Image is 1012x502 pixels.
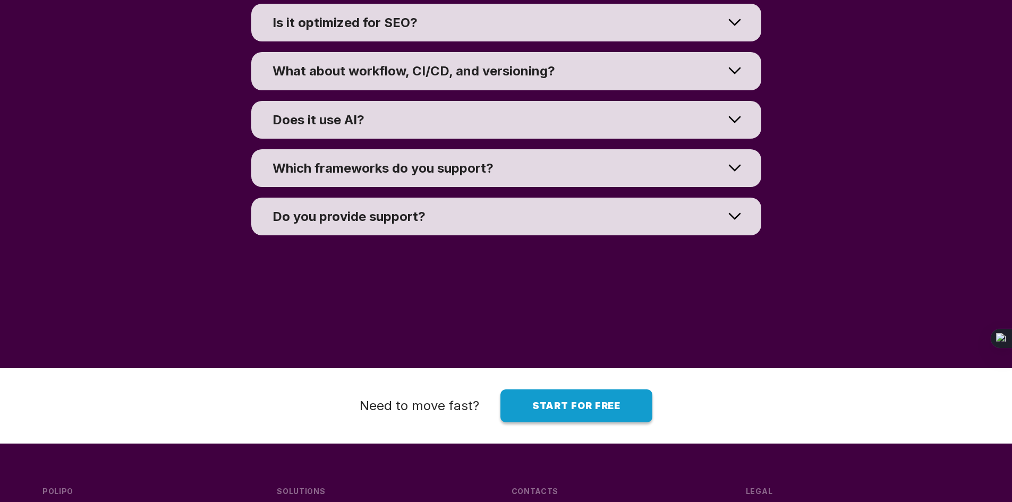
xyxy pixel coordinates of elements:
span: Contacts [512,487,559,496]
summary: Is it optimized for SEO? [251,4,761,41]
span: Need to move fast? [360,398,479,413]
span: Does it use AI? [273,112,364,127]
a: Start for free [500,389,653,422]
summary: Does it use AI? [251,101,761,139]
span: What about workflow, CI/CD, and versioning? [273,63,555,79]
span: Is it optimized for SEO? [273,15,418,30]
span: Solutions [277,487,325,496]
span: Which frameworks do you support? [273,160,494,176]
span: Do you provide support? [273,209,426,224]
summary: Which frameworks do you support? [251,149,761,187]
summary: Do you provide support? [251,198,761,235]
span: Polipo [42,487,73,496]
span: Start for free [532,400,621,411]
summary: What about workflow, CI/CD, and versioning? [251,52,761,90]
span: Legal [746,487,773,496]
